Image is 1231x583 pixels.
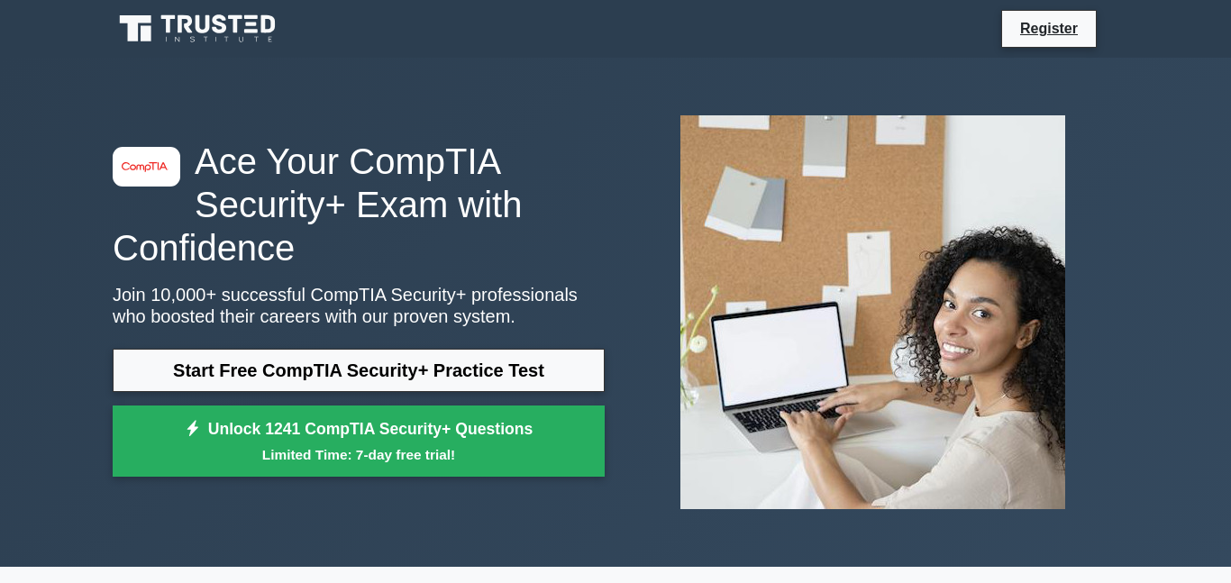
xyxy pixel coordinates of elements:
[113,405,605,478] a: Unlock 1241 CompTIA Security+ QuestionsLimited Time: 7-day free trial!
[135,444,582,465] small: Limited Time: 7-day free trial!
[113,284,605,327] p: Join 10,000+ successful CompTIA Security+ professionals who boosted their careers with our proven...
[113,349,605,392] a: Start Free CompTIA Security+ Practice Test
[1009,17,1089,40] a: Register
[113,140,605,269] h1: Ace Your CompTIA Security+ Exam with Confidence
